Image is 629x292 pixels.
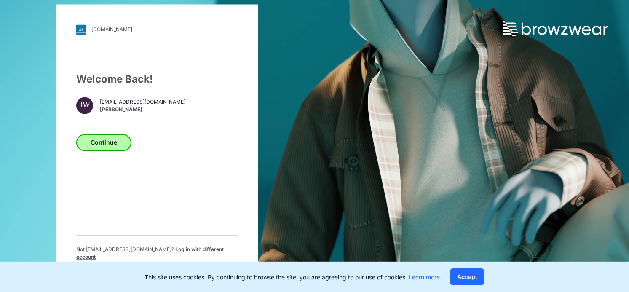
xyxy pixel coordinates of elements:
[100,106,185,114] span: [PERSON_NAME]
[76,97,93,114] div: JW
[76,24,86,35] img: svg+xml;base64,PHN2ZyB3aWR0aD0iMjgiIGhlaWdodD0iMjgiIHZpZXdCb3g9IjAgMCAyOCAyOCIgZmlsbD0ibm9uZSIgeG...
[76,246,238,261] p: Not [EMAIL_ADDRESS][DOMAIN_NAME] ?
[450,268,484,285] button: Accept
[100,99,185,106] span: [EMAIL_ADDRESS][DOMAIN_NAME]
[145,273,440,281] p: This site uses cookies. By continuing to browse the site, you are agreeing to our use of cookies.
[76,134,131,151] button: Continue
[76,24,238,35] a: [DOMAIN_NAME]
[91,27,132,33] div: [DOMAIN_NAME]
[503,21,608,36] img: browzwear-logo.73288ffb.svg
[76,72,238,87] div: Welcome Back!
[409,273,440,281] a: Learn more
